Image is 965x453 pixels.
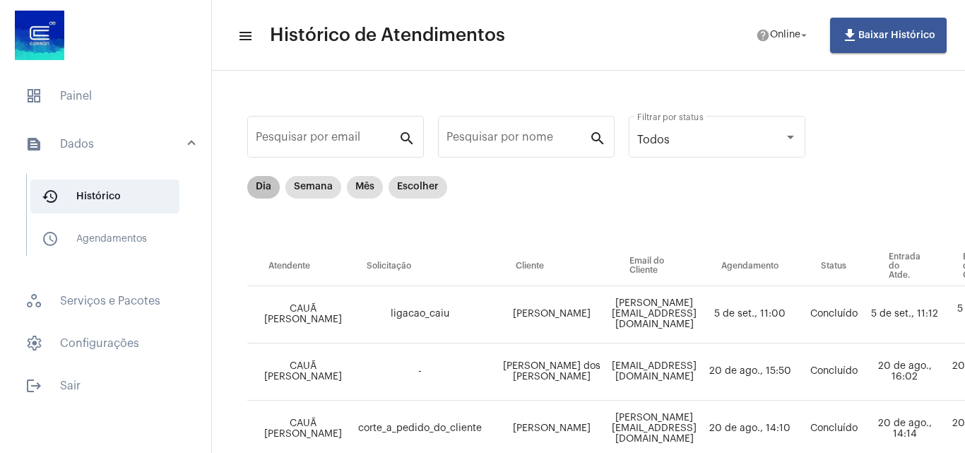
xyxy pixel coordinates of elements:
[247,176,280,199] mat-chip: Dia
[798,29,810,42] mat-icon: arrow_drop_down
[42,188,59,205] mat-icon: sidenav icon
[8,167,211,276] div: sidenav iconDados
[247,286,345,343] td: CAUÃ [PERSON_NAME]
[247,343,345,401] td: CAUÃ [PERSON_NAME]
[345,247,495,286] th: Solicitação
[25,136,42,153] mat-icon: sidenav icon
[25,88,42,105] span: sidenav icon
[495,343,608,401] td: [PERSON_NAME] dos [PERSON_NAME]
[608,286,700,343] td: [PERSON_NAME][EMAIL_ADDRESS][DOMAIN_NAME]
[608,343,700,401] td: [EMAIL_ADDRESS][DOMAIN_NAME]
[11,7,68,64] img: d4669ae0-8c07-2337-4f67-34b0df7f5ae4.jpeg
[270,24,505,47] span: Histórico de Atendimentos
[14,326,197,360] span: Configurações
[14,284,197,318] span: Serviços e Pacotes
[747,21,819,49] button: Online
[756,28,770,42] mat-icon: help
[14,369,197,403] span: Sair
[830,18,947,53] button: Baixar Histórico
[495,286,608,343] td: [PERSON_NAME]
[256,134,398,146] input: Pesquisar por email
[589,129,606,146] mat-icon: search
[25,293,42,310] span: sidenav icon
[389,176,447,199] mat-chip: Escolher
[700,247,800,286] th: Agendamento
[418,366,422,376] span: -
[25,335,42,352] span: sidenav icon
[700,343,800,401] td: 20 de ago., 15:50
[800,286,868,343] td: Concluído
[608,247,700,286] th: Email do Cliente
[868,343,942,401] td: 20 de ago., 16:02
[347,176,383,199] mat-chip: Mês
[637,134,670,146] span: Todos
[237,28,251,45] mat-icon: sidenav icon
[14,79,197,113] span: Painel
[770,30,800,40] span: Online
[358,423,482,433] span: corte_a_pedido_do_cliente
[285,176,341,199] mat-chip: Semana
[800,343,868,401] td: Concluído
[841,27,858,44] mat-icon: file_download
[495,247,608,286] th: Cliente
[841,30,935,40] span: Baixar Histórico
[247,247,345,286] th: Atendente
[25,377,42,394] mat-icon: sidenav icon
[25,136,189,153] mat-panel-title: Dados
[30,222,179,256] span: Agendamentos
[8,122,211,167] mat-expansion-panel-header: sidenav iconDados
[868,286,942,343] td: 5 de set., 11:12
[868,247,942,286] th: Entrada do Atde.
[446,134,589,146] input: Pesquisar por nome
[700,286,800,343] td: 5 de set., 11:00
[398,129,415,146] mat-icon: search
[30,180,179,213] span: Histórico
[42,230,59,247] mat-icon: sidenav icon
[391,309,449,319] span: ligacao_caiu
[800,247,868,286] th: Status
